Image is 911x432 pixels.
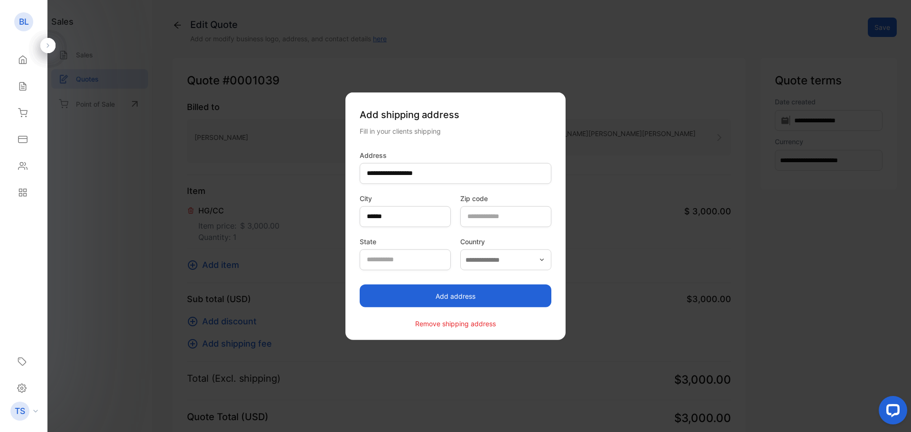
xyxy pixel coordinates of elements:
span: Add shipping address [360,107,459,121]
p: BL [19,16,29,28]
button: Add address [360,285,551,307]
p: Remove shipping address [415,319,496,329]
p: TS [15,405,25,417]
label: Address [360,150,551,160]
label: Zip code [460,193,551,203]
label: City [360,193,451,203]
iframe: LiveChat chat widget [871,392,911,432]
div: Fill in your clients shipping [360,126,551,136]
label: State [360,236,451,246]
label: Country [460,236,551,246]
